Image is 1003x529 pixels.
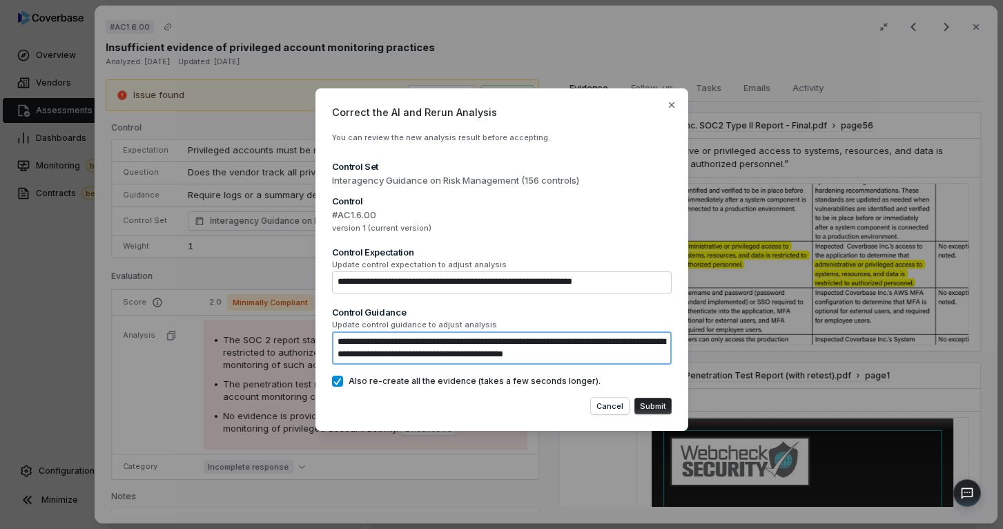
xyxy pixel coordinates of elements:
div: Control [332,195,672,207]
button: Submit [634,398,672,414]
div: Control Guidance [332,306,672,318]
button: Cancel [591,398,629,414]
span: Update control guidance to adjust analysis [332,320,672,330]
span: Correct the AI and Rerun Analysis [332,105,672,119]
span: You can review the new analysis result before accepting. [332,133,550,142]
span: Update control expectation to adjust analysis [332,260,672,270]
button: Also re-create all the evidence (takes a few seconds longer). [332,376,343,387]
div: Control Expectation [332,246,672,258]
span: Interagency Guidance on Risk Management (156 controls) [332,174,672,188]
span: Also re-create all the evidence (takes a few seconds longer). [349,376,601,387]
div: Control Set [332,160,672,173]
span: #AC1.6.00 [332,209,672,222]
span: version 1 (current version) [332,223,672,233]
